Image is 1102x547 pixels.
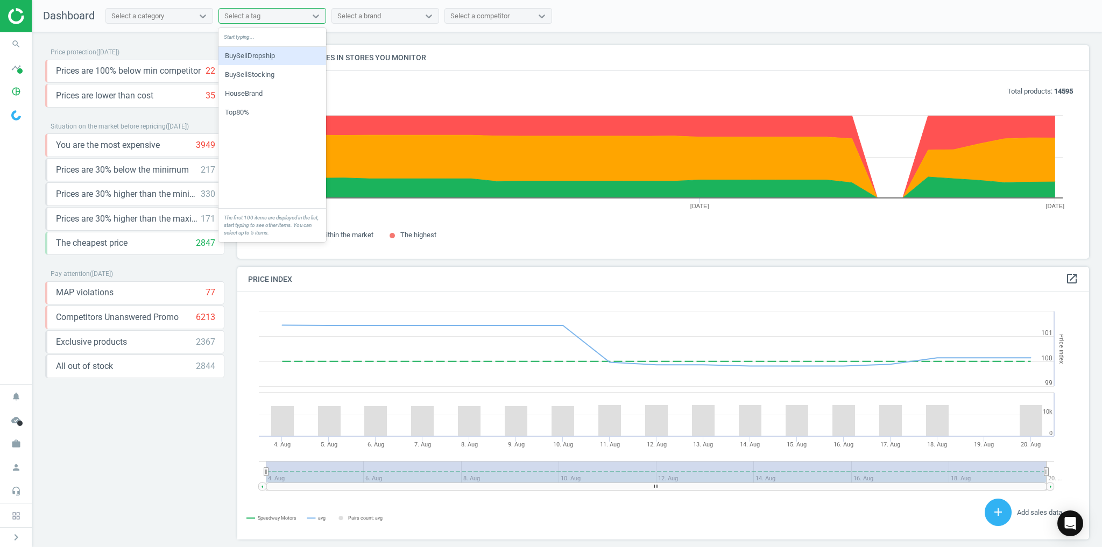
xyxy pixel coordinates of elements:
[218,103,326,122] div: Top80%
[693,441,713,448] tspan: 13. Aug
[1017,508,1062,516] span: Add sales data
[1046,203,1065,209] tspan: [DATE]
[508,441,525,448] tspan: 9. Aug
[206,90,215,102] div: 35
[348,515,383,521] tspan: Pairs count: avg
[992,506,1005,518] i: add
[647,441,667,448] tspan: 12. Aug
[196,360,215,372] div: 2844
[6,410,26,430] i: cloud_done
[1057,510,1083,536] div: Open Intercom Messenger
[1065,272,1078,285] i: open_in_new
[414,441,431,448] tspan: 7. Aug
[51,48,96,56] span: Price protection
[6,457,26,478] i: person
[6,58,26,78] i: timeline
[56,164,189,176] span: Prices are 30% below the minimum
[8,8,84,24] img: ajHJNr6hYgQAAAAASUVORK5CYII=
[43,9,95,22] span: Dashboard
[90,270,113,278] span: ( [DATE] )
[927,441,947,448] tspan: 18. Aug
[1041,354,1052,362] text: 100
[218,66,326,84] div: BuySellStocking
[6,81,26,102] i: pie_chart_outlined
[1007,87,1073,96] p: Total products:
[51,270,90,278] span: Pay attention
[218,47,326,208] div: grid
[1021,441,1041,448] tspan: 20. Aug
[218,208,326,241] div: The first 100 items are displayed in the list, start typing to see other items. You can select up...
[51,123,166,130] span: Situation on the market before repricing
[196,139,215,151] div: 3949
[10,531,23,544] i: chevron_right
[206,287,215,299] div: 77
[690,203,709,209] tspan: [DATE]
[274,441,291,448] tspan: 4. Aug
[56,65,201,77] span: Prices are 100% below min competitor
[553,441,573,448] tspan: 10. Aug
[206,65,215,77] div: 22
[321,441,337,448] tspan: 5. Aug
[6,481,26,501] i: headset_mic
[56,213,201,225] span: Prices are 30% higher than the maximal
[258,515,296,521] tspan: Speedway Motors
[56,188,201,200] span: Prices are 30% higher than the minimum
[56,287,114,299] span: MAP violations
[201,164,215,176] div: 217
[201,188,215,200] div: 330
[218,28,326,47] div: Start typing...
[196,336,215,348] div: 2367
[787,441,807,448] tspan: 15. Aug
[196,311,215,323] div: 6213
[833,441,853,448] tspan: 16. Aug
[1048,475,1062,482] tspan: 20. …
[1054,87,1073,95] b: 14595
[1043,408,1052,415] text: 10k
[740,441,760,448] tspan: 14. Aug
[337,11,381,21] div: Select a brand
[224,11,260,21] div: Select a tag
[6,434,26,454] i: work
[196,237,215,249] div: 2847
[600,441,620,448] tspan: 11. Aug
[218,84,326,103] div: HouseBrand
[880,441,900,448] tspan: 17. Aug
[56,336,127,348] span: Exclusive products
[56,90,153,102] span: Prices are lower than cost
[318,515,326,521] tspan: avg
[237,45,1089,70] h4: Your prices vs. prices in stores you monitor
[218,47,326,65] div: BuySellDropship
[974,441,994,448] tspan: 19. Aug
[6,386,26,407] i: notifications
[11,110,21,120] img: wGWNvw8QSZomAAAAABJRU5ErkJggg==
[56,360,113,372] span: All out of stock
[201,213,215,225] div: 171
[450,11,510,21] div: Select a competitor
[3,530,30,544] button: chevron_right
[56,311,179,323] span: Competitors Unanswered Promo
[56,237,128,249] span: The cheapest price
[985,499,1012,526] button: add
[6,34,26,54] i: search
[461,441,478,448] tspan: 8. Aug
[1049,430,1052,437] text: 0
[166,123,189,130] span: ( [DATE] )
[320,231,373,239] span: Within the market
[96,48,119,56] span: ( [DATE] )
[111,11,164,21] div: Select a category
[368,441,384,448] tspan: 6. Aug
[56,139,160,151] span: You are the most expensive
[1065,272,1078,286] a: open_in_new
[1045,379,1052,387] text: 99
[400,231,436,239] span: The highest
[1041,329,1052,337] text: 101
[1058,334,1065,364] tspan: Price Index
[237,267,1089,292] h4: Price Index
